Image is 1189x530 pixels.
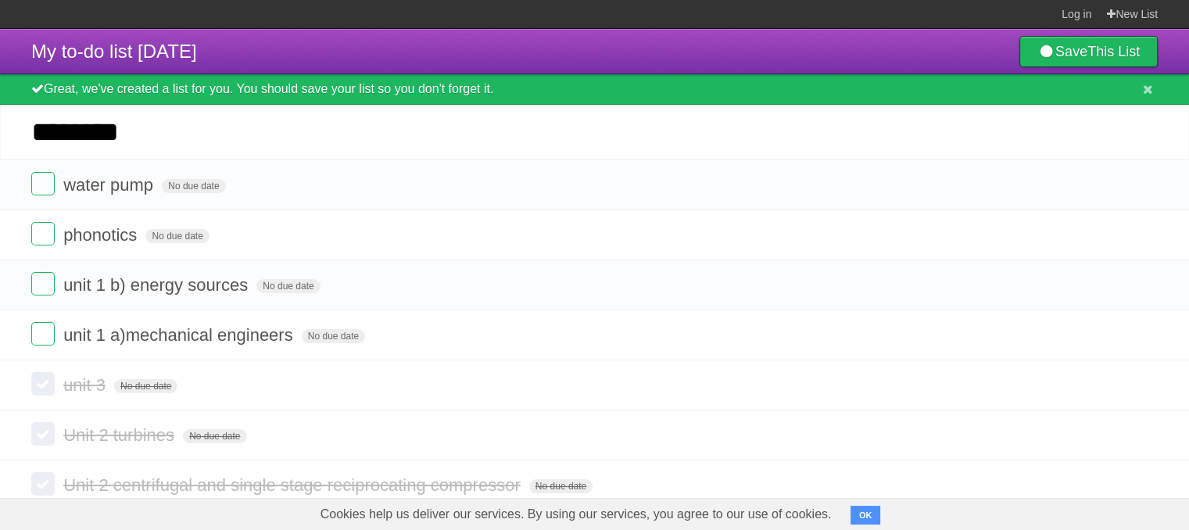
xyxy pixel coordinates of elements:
[31,222,55,245] label: Done
[305,499,847,530] span: Cookies help us deliver our services. By using our services, you agree to our use of cookies.
[63,425,178,445] span: Unit 2 turbines
[63,275,252,295] span: unit 1 b) energy sources
[1087,44,1140,59] b: This List
[63,475,525,495] span: Unit 2 centrifugal and single stage reciprocating compressor
[256,279,320,293] span: No due date
[63,175,157,195] span: water pump
[63,375,109,395] span: unit 3
[31,372,55,396] label: Done
[31,172,55,195] label: Done
[162,179,225,193] span: No due date
[114,379,177,393] span: No due date
[31,41,197,62] span: My to-do list [DATE]
[529,479,593,493] span: No due date
[183,429,246,443] span: No due date
[302,329,365,343] span: No due date
[63,325,297,345] span: unit 1 a)mechanical engineers
[851,506,881,525] button: OK
[1019,36,1158,67] a: SaveThis List
[145,229,209,243] span: No due date
[63,225,141,245] span: phonotics
[31,322,55,346] label: Done
[31,472,55,496] label: Done
[31,422,55,446] label: Done
[31,272,55,295] label: Done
